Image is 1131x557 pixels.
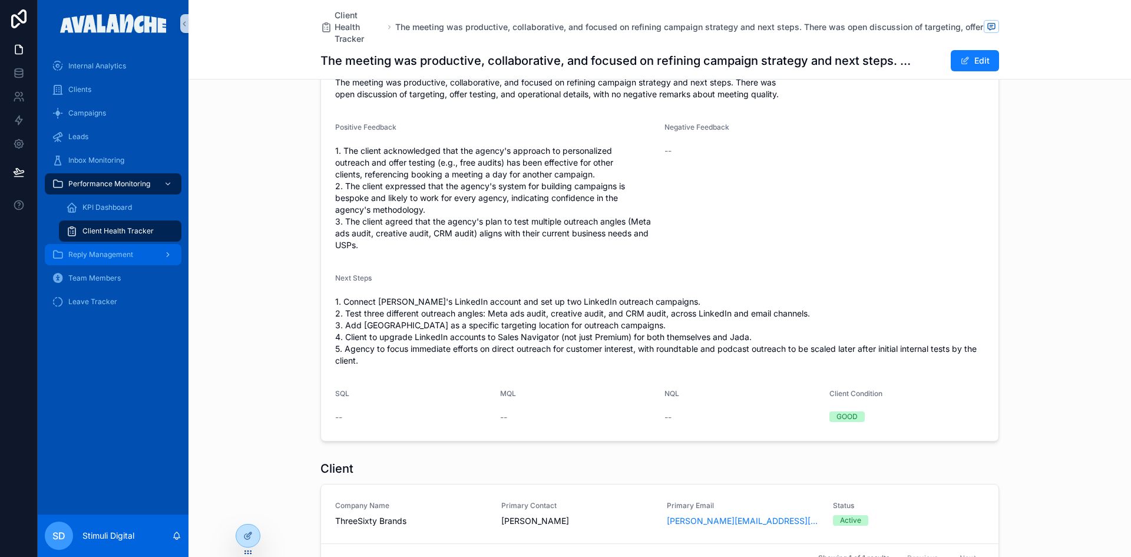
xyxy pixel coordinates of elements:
a: The meeting was productive, collaborative, and focused on refining campaign strategy and next ste... [395,21,993,33]
span: Internal Analytics [68,61,126,71]
a: Campaigns [45,103,181,124]
a: Reply Management [45,244,181,265]
a: Leave Tracker [45,291,181,312]
a: Clients [45,79,181,100]
h1: The meeting was productive, collaborative, and focused on refining campaign strategy and next ste... [320,52,911,69]
a: Internal Analytics [45,55,181,77]
span: Leave Tracker [68,297,117,306]
h1: Client [320,460,353,477]
span: Primary Contact [501,501,653,510]
span: KPI Dashboard [82,203,132,212]
a: Leads [45,126,181,147]
span: NQL [664,389,679,398]
span: Client Health Tracker [82,226,154,236]
span: -- [664,145,672,157]
span: 1. The client acknowledged that the agency's approach to personalized outreach and offer testing ... [335,145,655,251]
a: [PERSON_NAME][EMAIL_ADDRESS][DOMAIN_NAME] [667,515,819,527]
span: Performance Monitoring [68,179,150,189]
div: GOOD [836,411,858,422]
a: Client Health Tracker [59,220,181,242]
span: -- [500,411,507,423]
span: Negative Feedback [664,123,729,131]
span: SQL [335,389,349,398]
div: scrollable content [38,47,188,328]
button: Edit [951,50,999,71]
span: Client Health Tracker [335,9,383,45]
span: Clients [68,85,91,94]
span: Inbox Monitoring [68,156,124,165]
a: Performance Monitoring [45,173,181,195]
span: Team Members [68,273,121,283]
span: Leads [68,132,88,141]
span: The meeting was productive, collaborative, and focused on refining campaign strategy and next ste... [335,77,984,100]
a: Team Members [45,268,181,289]
span: ThreeSixty Brands [335,515,487,527]
img: App logo [60,14,167,33]
a: Client Health Tracker [320,9,383,45]
span: MQL [500,389,516,398]
p: Stimuli Digital [82,530,134,542]
span: Reply Management [68,250,133,259]
span: 1. Connect [PERSON_NAME]'s LinkedIn account and set up two LinkedIn outreach campaigns. 2. Test t... [335,296,984,367]
a: Inbox Monitoring [45,150,181,171]
span: SD [52,529,65,543]
span: Positive Feedback [335,123,396,131]
span: Client Condition [829,389,882,398]
a: Company NameThreeSixty BrandsPrimary Contact[PERSON_NAME]Primary Email[PERSON_NAME][EMAIL_ADDRESS... [321,485,998,543]
span: Next Steps [335,273,372,282]
div: Active [840,515,861,526]
span: Company Name [335,501,487,510]
span: Status [833,501,985,510]
a: KPI Dashboard [59,197,181,218]
span: -- [335,411,342,423]
span: Primary Email [667,501,819,510]
span: -- [664,411,672,423]
span: Campaigns [68,108,106,118]
span: [PERSON_NAME] [501,515,653,527]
